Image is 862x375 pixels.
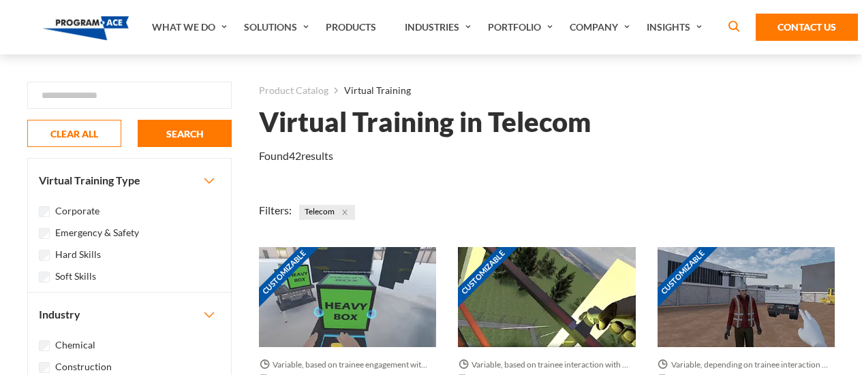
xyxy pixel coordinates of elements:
li: Virtual Training [328,82,411,99]
button: Close [337,205,352,220]
label: Corporate [55,203,99,218]
h1: Virtual Training in Telecom [259,110,591,134]
button: CLEAR ALL [27,120,121,147]
label: Soft Skills [55,269,96,284]
label: Chemical [55,338,95,353]
a: Contact Us [756,14,858,41]
nav: breadcrumb [259,82,835,99]
span: Variable, based on trainee engagement with exercises. [259,358,436,372]
input: Soft Skills [39,272,50,282]
button: Industry [28,293,231,336]
img: Program-Ace [43,16,129,40]
input: Hard Skills [39,250,50,261]
label: Hard Skills [55,247,101,262]
button: Virtual Training Type [28,159,231,202]
label: Construction [55,359,112,374]
span: Filters: [259,203,292,216]
input: Emergency & Safety [39,228,50,239]
span: Telecom [299,205,355,220]
input: Construction [39,362,50,373]
em: 42 [289,149,301,162]
p: Found results [259,148,333,164]
label: Emergency & Safety [55,225,139,240]
a: Product Catalog [259,82,328,99]
input: Corporate [39,206,50,217]
input: Chemical [39,340,50,351]
span: Variable, based on trainee interaction with each section. [458,358,635,372]
span: Variable, depending on trainee interaction with each component. [658,358,835,372]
